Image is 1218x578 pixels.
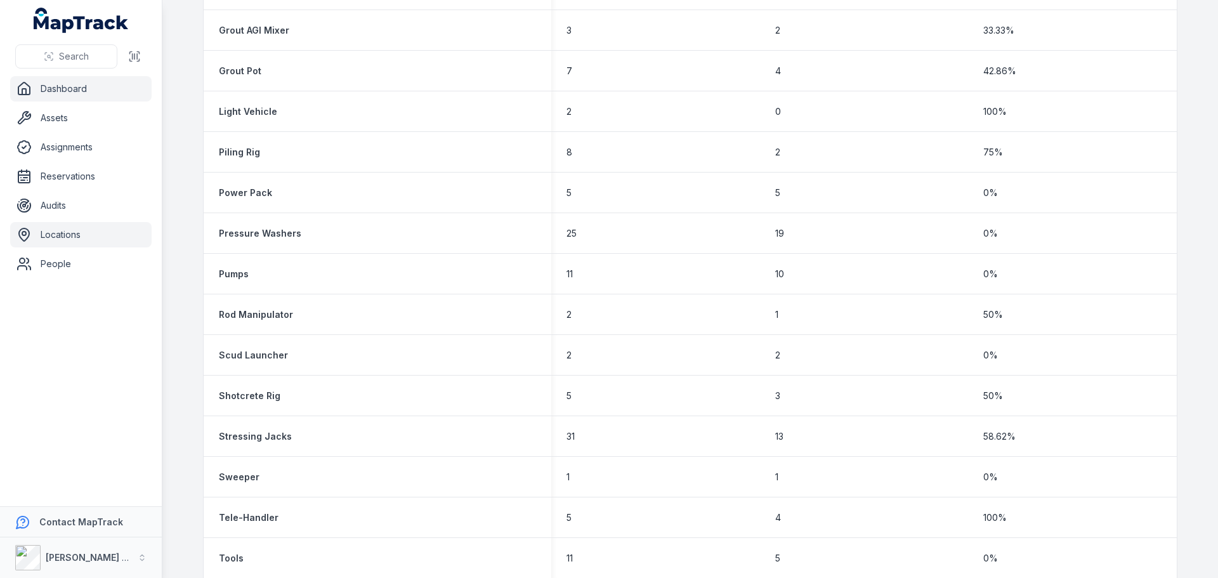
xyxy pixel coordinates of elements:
[219,146,260,159] a: Piling Rig
[775,268,784,280] span: 10
[10,76,152,102] a: Dashboard
[219,430,292,443] a: Stressing Jacks
[775,471,778,483] span: 1
[775,349,780,362] span: 2
[983,268,998,280] span: 0 %
[983,146,1003,159] span: 75 %
[566,511,572,524] span: 5
[566,105,572,118] span: 2
[775,308,778,321] span: 1
[775,187,780,199] span: 5
[983,105,1007,118] span: 100 %
[219,552,244,565] a: Tools
[566,227,577,240] span: 25
[566,146,572,159] span: 8
[46,552,150,563] strong: [PERSON_NAME] Group
[566,430,575,443] span: 31
[34,8,129,33] a: MapTrack
[775,511,781,524] span: 4
[983,471,998,483] span: 0 %
[566,308,572,321] span: 2
[10,193,152,218] a: Audits
[566,268,573,280] span: 11
[775,65,781,77] span: 4
[983,227,998,240] span: 0 %
[219,268,249,280] a: Pumps
[775,24,780,37] span: 2
[775,105,781,118] span: 0
[59,50,89,63] span: Search
[566,187,572,199] span: 5
[775,390,780,402] span: 3
[775,146,780,159] span: 2
[10,105,152,131] a: Assets
[566,65,572,77] span: 7
[219,24,289,37] a: Grout AGI Mixer
[39,516,123,527] strong: Contact MapTrack
[983,65,1016,77] span: 42.86 %
[15,44,117,69] button: Search
[983,308,1003,321] span: 50 %
[775,552,780,565] span: 5
[219,227,301,240] a: Pressure Washers
[983,390,1003,402] span: 50 %
[983,24,1014,37] span: 33.33 %
[219,308,293,321] a: Rod Manipulator
[566,390,572,402] span: 5
[219,349,288,362] a: Scud Launcher
[775,227,784,240] span: 19
[219,471,259,483] a: Sweeper
[219,105,277,118] a: Light Vehicle
[983,187,998,199] span: 0 %
[566,24,572,37] span: 3
[10,222,152,247] a: Locations
[566,552,573,565] span: 11
[566,471,570,483] span: 1
[10,164,152,189] a: Reservations
[219,511,278,524] a: Tele-Handler
[219,65,261,77] a: Grout Pot
[10,135,152,160] a: Assignments
[983,430,1016,443] span: 58.62 %
[983,511,1007,524] span: 100 %
[219,390,280,402] a: Shotcrete Rig
[219,187,272,199] a: Power Pack
[566,349,572,362] span: 2
[775,430,783,443] span: 13
[983,349,998,362] span: 0 %
[983,552,998,565] span: 0 %
[10,251,152,277] a: People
